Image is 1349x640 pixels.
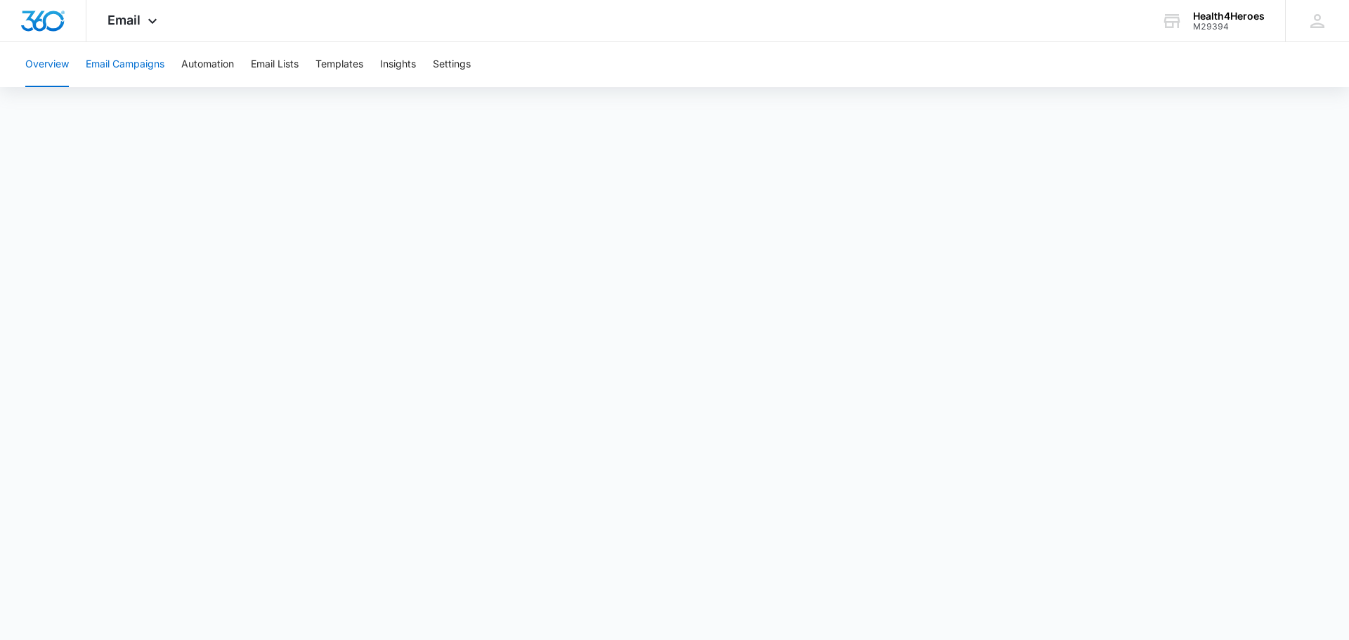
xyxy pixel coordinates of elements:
div: account id [1193,22,1265,32]
div: account name [1193,11,1265,22]
button: Templates [315,42,363,87]
button: Settings [433,42,471,87]
span: Email [107,13,141,27]
button: Insights [380,42,416,87]
button: Email Campaigns [86,42,164,87]
button: Automation [181,42,234,87]
button: Email Lists [251,42,299,87]
button: Overview [25,42,69,87]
